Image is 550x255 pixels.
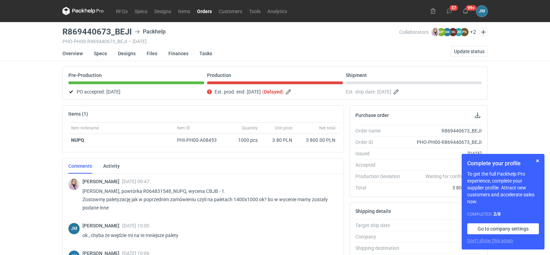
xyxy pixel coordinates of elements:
span: Net total [319,125,335,131]
div: [DATE] [406,161,482,168]
button: 37 [444,6,455,17]
a: Designs [151,7,175,15]
span: Collaborators [399,29,429,35]
div: Issued [355,150,406,157]
em: ( [262,89,264,95]
a: Specs [94,46,107,61]
em: ) [282,89,284,95]
img: Klaudia Wiśniewska [431,28,440,36]
button: Edit estimated shipping date [393,88,401,96]
div: Est. prod. end: [207,88,343,96]
div: Completed: [467,210,539,218]
span: [DATE] [106,88,120,96]
div: Target ship date [355,222,406,229]
div: Packhelp [135,28,166,36]
span: Unit price [275,125,292,131]
span: [PERSON_NAME] [82,179,122,184]
a: Items [175,7,194,15]
h2: Items (1) [68,111,88,117]
div: Packhelp [406,233,482,240]
a: Comments [68,158,92,174]
span: [PERSON_NAME] [82,223,122,228]
a: Specs [131,7,151,15]
div: Company [355,233,406,240]
strong: Delayed [264,89,282,95]
a: Finances [168,46,188,61]
button: Edit estimated production end date [285,88,293,96]
div: Order ID [355,139,406,146]
div: 3 800.00 PLN [298,137,335,144]
span: • [129,39,131,44]
button: Download PO [473,111,482,119]
p: Pre-Production [68,72,102,78]
figcaption: PG [460,28,469,36]
button: Edit collaborators [479,28,488,37]
img: Klaudia Wiśniewska [68,179,80,190]
figcaption: HG [449,28,457,36]
a: Orders [194,7,215,15]
a: Tasks [199,46,212,61]
a: Analytics [264,7,291,15]
p: Shipment [346,72,367,78]
a: RFQs [112,7,131,15]
button: JM [476,6,488,17]
a: Tools [246,7,264,15]
div: Shipping destination [355,245,406,252]
button: Update status [451,46,488,57]
em: Waiting for confirmation... [425,173,482,180]
span: Update status [454,49,484,54]
p: [PERSON_NAME], powtórka R064831548_NUPQ, wycena CBJB - 1. Zostawmy paletyzację jak w poprzednim z... [82,187,333,212]
strong: 2 / 8 [493,211,501,217]
h2: Shipping details [355,208,391,214]
h1: Complete your profile [467,159,539,168]
span: Quantity [242,125,258,131]
div: Est. ship date: [346,88,482,96]
div: Accepted [355,161,406,168]
a: NUPQ [71,137,84,143]
div: 1000 pcs [226,134,261,147]
div: 3 800.00 PLN [406,184,482,191]
button: +2 [470,29,476,35]
span: [DATE] 10:00 [122,223,149,228]
span: [DATE] 09:47 [122,179,149,184]
div: Order name [355,127,406,134]
button: Skip for now [533,157,542,165]
div: R869440673_BEJI [406,127,482,134]
svg: Packhelp Pro [62,7,104,15]
a: Go to company settings [467,223,539,234]
h3: R869440673_BEJI [62,28,132,36]
div: PHO-PH00-R869440673_BEJI [DATE] [62,39,399,44]
div: [DATE] [406,150,482,157]
span: Item ID [177,125,190,131]
span: [DATE] [377,88,391,96]
p: Production [207,72,231,78]
figcaption: MK [454,28,463,36]
a: Overview [62,46,83,61]
button: 99+ [460,6,471,17]
figcaption: MP [437,28,445,36]
a: Files [147,46,157,61]
h2: Purchase order [355,112,389,118]
figcaption: JM [68,223,80,234]
button: Don’t show this again [467,237,513,244]
div: Production Deviation [355,173,406,180]
div: Joanna Myślak [476,6,488,17]
span: [DATE] [247,88,261,96]
div: Joanna Myślak [68,223,80,234]
a: Designs [118,46,136,61]
div: PO accepted: [68,88,204,96]
p: ok , chyba że wejdzie mi na te mniejsze palety [82,231,333,239]
div: Total [355,184,406,191]
a: Activity [103,158,120,174]
a: Customers [215,7,246,15]
figcaption: JM [443,28,451,36]
p: To get the full Packhelp Pro experience, complete your supplier profile. Attract new customers an... [467,170,539,205]
div: PHI-PH00-A08453 [177,137,223,144]
div: PHO-PH00-R869440673_BEJI [406,139,482,146]
span: Item nickname [71,125,99,131]
div: 3.80 PLN [263,137,292,144]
